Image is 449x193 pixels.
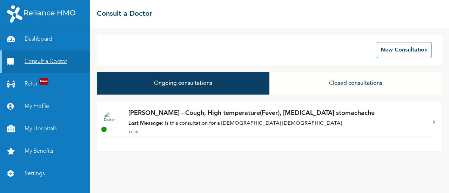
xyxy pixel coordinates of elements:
[269,72,442,95] button: Closed consultations
[128,130,426,135] p: 17:36
[128,109,426,118] p: [PERSON_NAME] - Cough, High temperature(Fever), [MEDICAL_DATA] stomachache
[128,121,163,126] strong: Last Message:
[377,42,431,58] button: New Consultation
[7,5,75,23] img: RelianceHMO's Logo
[128,120,426,128] p: Is this consultation for a [DEMOGRAPHIC_DATA] [DEMOGRAPHIC_DATA]
[39,78,48,85] span: New
[104,112,118,126] img: Doctor
[97,9,152,19] h2: Consult a Doctor
[97,72,269,95] button: Ongoing consultations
